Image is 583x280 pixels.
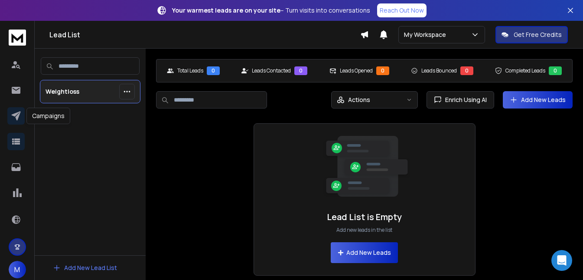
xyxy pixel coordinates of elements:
p: Leads Contacted [252,67,291,74]
div: 0 [294,66,307,75]
p: Leads Bounced [421,67,457,74]
a: Reach Out Now [377,3,427,17]
button: Add New Leads [331,242,398,263]
button: Get Free Credits [495,26,568,43]
p: Leads Opened [340,67,373,74]
h1: Lead List is Empty [327,211,402,223]
button: Enrich Using AI [427,91,494,109]
p: Weightloss [46,87,79,96]
p: Add new leads in the list [336,227,392,234]
div: Open Intercom Messenger [551,250,572,271]
p: My Workspace [404,30,449,39]
h1: Lead List [49,30,360,40]
span: Enrich Using AI [442,96,487,104]
div: 0 [549,66,562,75]
p: – Turn visits into conversations [172,6,370,15]
div: Campaigns [26,108,70,124]
div: 0 [460,66,473,75]
button: Add New Lead List [46,259,124,277]
p: Get Free Credits [514,30,562,39]
p: Actions [348,96,370,104]
a: Add New Leads [510,96,566,104]
button: M [9,261,26,278]
div: 0 [207,66,220,75]
button: Add New Leads [503,91,573,109]
strong: Your warmest leads are on your site [172,6,280,14]
p: Completed Leads [505,67,545,74]
p: Reach Out Now [380,6,424,15]
img: logo [9,30,26,46]
p: Total Leads [177,67,203,74]
div: 0 [376,66,389,75]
